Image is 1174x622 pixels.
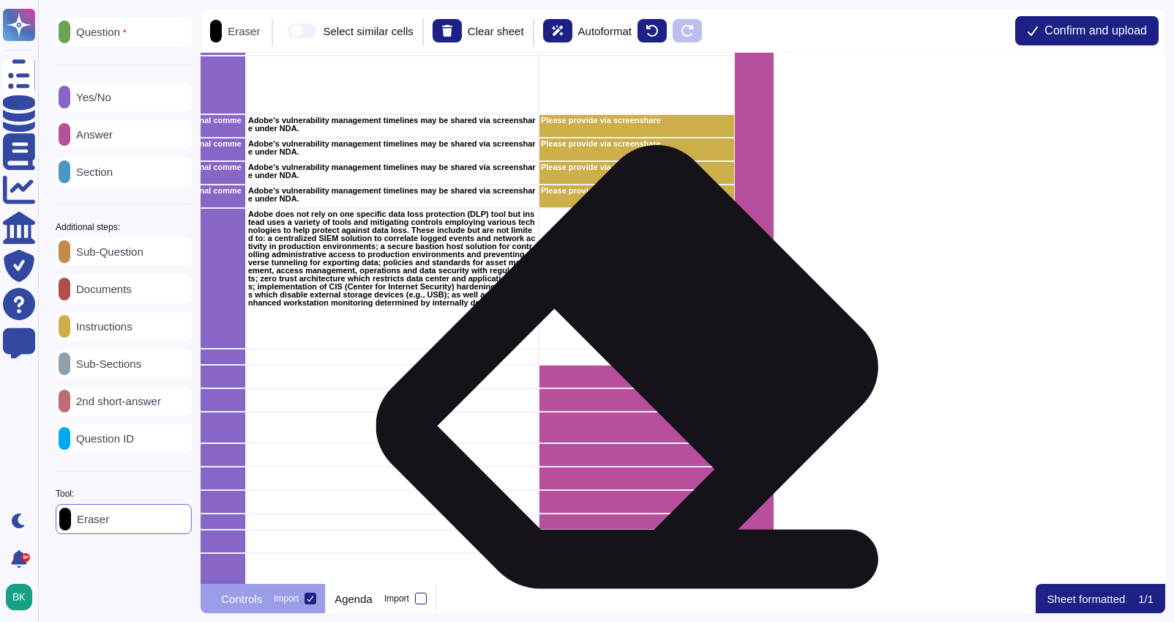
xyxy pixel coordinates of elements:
[70,26,127,38] p: Question
[541,187,733,195] p: Please provide via screenshare
[70,246,143,257] p: Sub-Question
[70,92,111,103] p: Yes/No
[70,396,161,407] p: 2nd short-answer
[71,514,109,525] p: Eraser
[541,163,733,171] p: Please provide via screenshare
[201,53,1165,584] div: grid
[468,26,524,37] p: Clear sheet
[274,594,299,603] div: Import
[21,553,30,562] div: 9+
[70,129,113,140] p: Answer
[3,581,42,613] button: user
[222,26,260,37] p: Eraser
[56,223,120,232] p: Additional steps:
[1138,593,1154,604] p: 1 / 1
[6,584,32,610] img: user
[248,163,536,179] p: Adobe's vulnerability management timelines may be shared via screenshare under NDA.
[221,593,262,604] p: Controls
[323,26,413,37] div: Select similar cells
[248,116,536,133] p: Adobe's vulnerability management timelines may be shared via screenshare under NDA.
[1044,25,1147,37] span: Confirm and upload
[56,489,74,498] p: Tool:
[541,140,733,148] p: Please provide via screenshare
[541,116,733,125] p: Please provide via screenshare
[70,433,134,444] p: Question ID
[248,210,536,307] p: Adobe does not rely on one specific data loss protection (DLP) tool but instead uses a variety of...
[334,593,373,604] p: Agenda
[384,594,409,603] div: Import
[70,358,141,369] p: Sub-Sections
[70,284,132,295] p: Documents
[70,166,113,177] p: Section
[70,321,132,332] p: Instructions
[248,187,536,203] p: Adobe's vulnerability management timelines may be shared via screenshare under NDA.
[1047,593,1126,604] p: Sheet formatted
[578,26,632,37] p: Autoformat
[1015,16,1159,45] button: Confirm and upload
[248,140,536,156] p: Adobe's vulnerability management timelines may be shared via screenshare under NDA.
